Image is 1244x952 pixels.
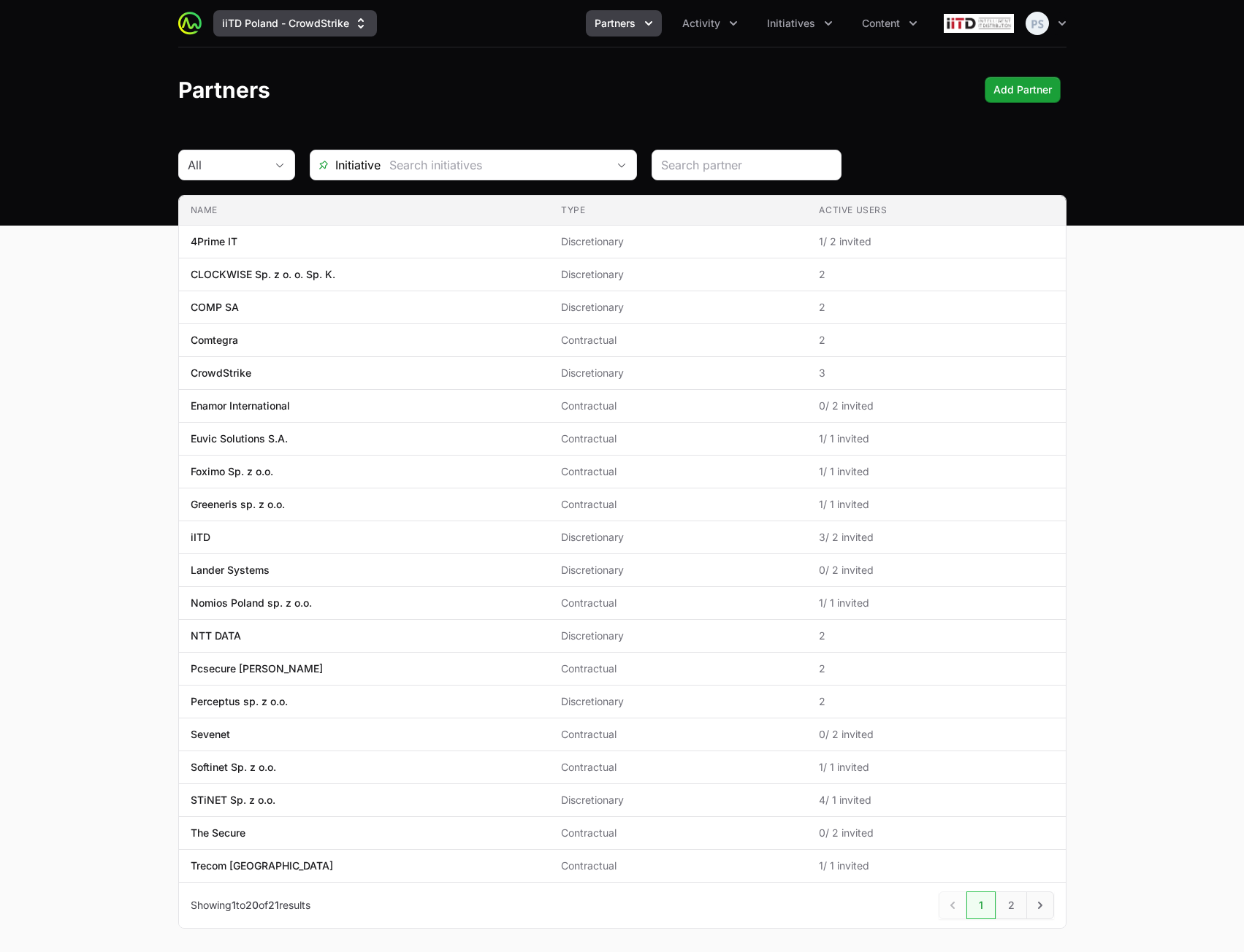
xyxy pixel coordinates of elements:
[819,234,1053,249] span: 1 / 2 invited
[191,629,241,643] p: NTT DATA
[213,10,377,37] div: Supplier switch menu
[819,793,1053,807] span: 4 / 1 invited
[191,497,285,512] p: Greeneris sp. z o.o.
[1026,12,1049,35] img: Peter Spillane
[586,10,662,37] div: Partners menu
[191,431,288,446] p: Euvic Solutions S.A.
[758,10,842,37] div: Initiatives menu
[819,629,1053,643] span: 2
[178,77,270,103] h1: Partners
[561,464,795,479] span: Contractual
[819,760,1053,775] span: 1 / 1 invited
[819,596,1053,610] span: 1 / 1 invited
[310,156,381,174] span: Initiative
[191,826,245,840] p: The Secure
[819,464,1053,479] span: 1 / 1 invited
[561,431,795,446] span: Contractual
[996,891,1027,919] a: 2
[944,9,1014,38] img: iiTD Poland
[661,156,832,174] input: Search partner
[819,727,1053,742] span: 0 / 2 invited
[985,77,1061,103] div: Primary actions
[561,563,795,577] span: Discretionary
[191,596,312,610] p: Nomios Poland sp. z o.o.
[819,497,1053,512] span: 1 / 1 invited
[268,899,279,911] span: 21
[188,156,265,174] div: All
[561,267,795,282] span: Discretionary
[191,399,290,413] p: Enamor International
[673,10,747,37] div: Activity menu
[381,150,607,180] input: Search initiatives
[191,760,276,775] p: Softinet Sp. z o.o.
[985,77,1061,103] button: Add Partner
[819,267,1053,282] span: 2
[561,793,795,807] span: Discretionary
[561,300,795,315] span: Discretionary
[561,497,795,512] span: Contractual
[191,727,230,742] p: Sevenet
[561,366,795,380] span: Discretionary
[819,366,1053,380] span: 3
[561,530,795,545] span: Discretionary
[561,333,795,348] span: Contractual
[819,300,1053,315] span: 2
[561,727,795,742] span: Contractual
[807,196,1065,226] th: Active Users
[853,10,926,37] div: Content menu
[673,10,747,37] button: Activity
[853,10,926,37] button: Content
[561,399,795,413] span: Contractual
[178,12,202,35] img: ActivitySource
[561,596,795,610] span: Contractual
[232,899,236,911] span: 1
[561,760,795,775] span: Contractual
[561,661,795,676] span: Contractual
[819,530,1053,545] span: 3 / 2 invited
[549,196,807,226] th: Type
[819,694,1053,709] span: 2
[191,859,333,873] p: Trecom [GEOGRAPHIC_DATA]
[191,366,251,380] p: CrowdStrike
[682,16,720,31] span: Activity
[191,563,270,577] p: Lander Systems
[819,826,1053,840] span: 0 / 2 invited
[862,16,900,31] span: Content
[561,859,795,873] span: Contractual
[586,10,662,37] button: Partners
[767,16,815,31] span: Initiatives
[191,267,335,282] p: CLOCKWISE Sp. z o. o. Sp. K.
[819,563,1053,577] span: 0 / 2 invited
[213,10,377,37] button: iiTD Poland - CrowdStrike
[191,898,310,913] p: Showing to of results
[595,16,636,31] span: Partners
[993,81,1052,99] span: Add Partner
[191,464,273,479] p: Foximo Sp. z o.o.
[191,300,239,315] p: COMP SA
[191,661,323,676] p: Pcsecure [PERSON_NAME]
[179,196,550,226] th: Name
[607,150,636,180] div: Open
[561,694,795,709] span: Discretionary
[819,431,1053,446] span: 1 / 1 invited
[819,859,1053,873] span: 1 / 1 invited
[245,899,259,911] span: 20
[179,150,294,180] button: All
[1026,891,1054,919] a: Next
[966,891,996,919] a: 1
[191,333,238,348] p: Comtegra
[202,10,926,37] div: Main navigation
[191,793,275,807] p: STiNET Sp. z o.o.
[758,10,842,37] button: Initiatives
[561,826,795,840] span: Contractual
[191,694,288,709] p: Perceptus sp. z o.o.
[819,399,1053,413] span: 0 / 2 invited
[191,530,210,545] p: iITD
[819,333,1053,348] span: 2
[561,629,795,643] span: Discretionary
[191,234,237,249] p: 4Prime IT
[561,234,795,249] span: Discretionary
[819,661,1053,676] span: 2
